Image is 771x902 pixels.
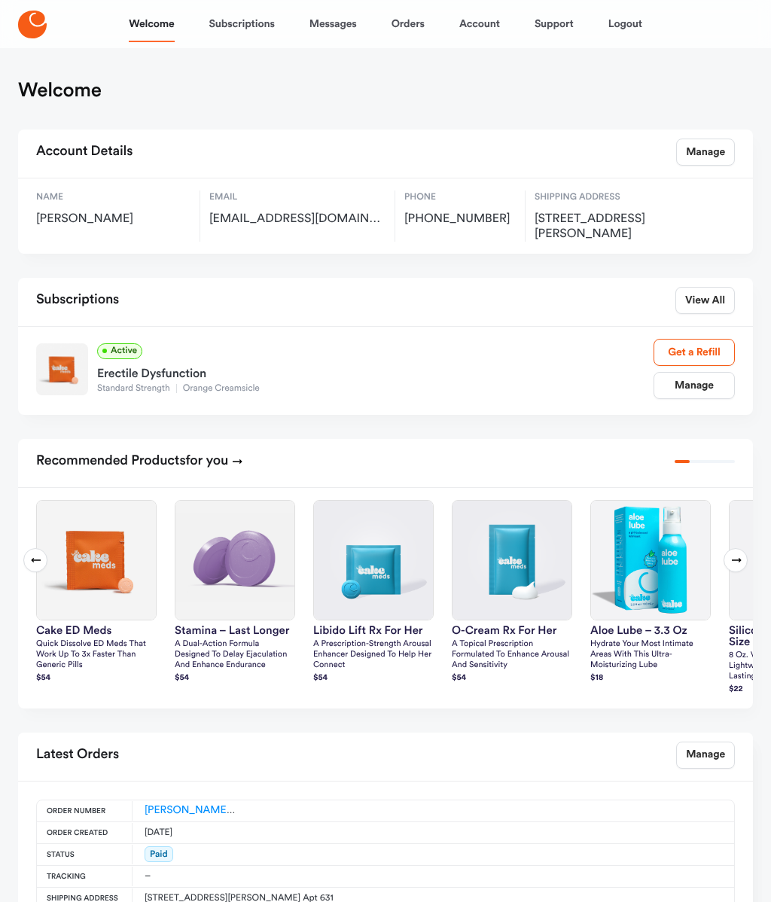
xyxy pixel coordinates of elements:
span: for you [186,454,229,468]
a: Manage [676,139,735,166]
span: [PHONE_NUMBER] [404,212,516,227]
span: Paid [145,846,173,862]
span: Active [97,343,142,359]
p: Quick dissolve ED Meds that work up to 3x faster than generic pills [36,639,157,671]
span: Phone [404,190,516,204]
a: Support [535,6,574,42]
strong: $ 54 [175,674,189,682]
span: Email [209,190,385,204]
span: 413 Swenson Farm Blvd, Apt 631, Pfluggerville, US, 78660 [535,212,696,242]
div: [DATE] [145,825,188,840]
p: A dual-action formula designed to delay ejaculation and enhance endurance [175,639,295,671]
span: Shipping Address [535,190,696,204]
a: View All [675,287,735,314]
strong: $ 54 [36,674,50,682]
a: Manage [676,742,735,769]
div: – [145,869,212,884]
a: Get a Refill [654,339,735,366]
span: davidjnewman@comcast.net [209,212,385,227]
p: Hydrate your most intimate areas with this ultra-moisturizing lube [590,639,711,671]
div: Erectile Dysfunction [97,359,654,383]
a: Logout [608,6,642,42]
h2: Recommended Products [36,448,243,475]
a: Stamina – Last LongerStamina – Last LongerA dual-action formula designed to delay ejaculation and... [175,500,295,685]
a: Welcome [129,6,174,42]
a: Manage [654,372,735,399]
h3: Aloe Lube – 3.3 oz [590,625,711,636]
p: A prescription-strength arousal enhancer designed to help her connect [313,639,434,671]
a: Cake ED MedsCake ED MedsQuick dissolve ED Meds that work up to 3x faster than generic pills$54 [36,500,157,685]
span: Standard Strength [97,384,176,393]
a: Subscriptions [209,6,275,42]
h1: Welcome [18,78,102,102]
a: Aloe Lube – 3.3 ozAloe Lube – 3.3 ozHydrate your most intimate areas with this ultra-moisturizing... [590,500,711,685]
span: Orange Creamsicle [176,384,266,393]
span: [PERSON_NAME] [36,212,190,227]
a: Messages [309,6,357,42]
a: Libido Lift Rx For HerLibido Lift Rx For HerA prescription-strength arousal enhancer designed to ... [313,500,434,685]
strong: $ 22 [729,685,743,693]
img: O-Cream Rx for Her [453,501,571,620]
h2: Latest Orders [36,742,119,769]
a: Account [459,6,500,42]
h3: O-Cream Rx for Her [452,625,572,636]
h2: Account Details [36,139,133,166]
h3: Libido Lift Rx For Her [313,625,434,636]
h3: Cake ED Meds [36,625,157,636]
strong: $ 54 [452,674,466,682]
img: Libido Lift Rx For Her [314,501,433,620]
h3: Stamina – Last Longer [175,625,295,636]
a: Erectile DysfunctionStandard StrengthOrange Creamsicle [97,359,654,395]
a: Orders [392,6,425,42]
a: [PERSON_NAME]-ES-00162246 [145,805,295,815]
span: Name [36,190,190,204]
strong: $ 18 [590,674,603,682]
strong: $ 54 [313,674,328,682]
img: Cake ED Meds [37,501,156,620]
img: Aloe Lube – 3.3 oz [591,501,710,620]
a: O-Cream Rx for HerO-Cream Rx for HerA topical prescription formulated to enhance arousal and sens... [452,500,572,685]
img: Stamina – Last Longer [175,501,294,620]
p: A topical prescription formulated to enhance arousal and sensitivity [452,639,572,671]
h2: Subscriptions [36,287,119,314]
img: Standard Strength [36,343,88,395]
